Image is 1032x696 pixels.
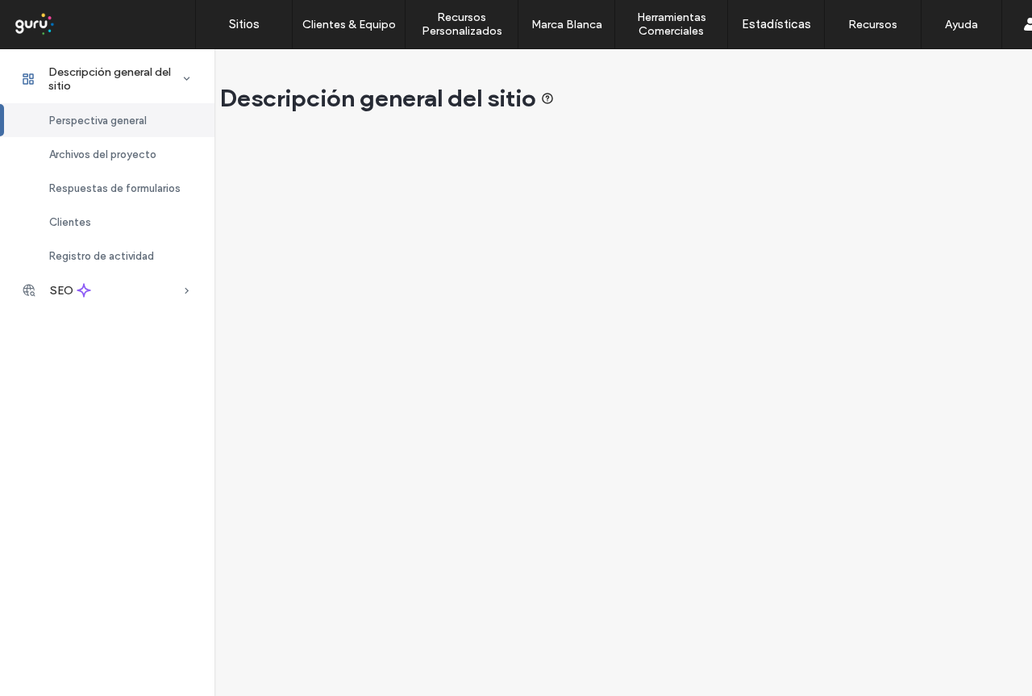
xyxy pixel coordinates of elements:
[48,65,182,93] span: Descripción general del sitio
[848,18,897,31] label: Recursos
[49,115,147,127] span: Perspectiva general
[220,82,554,115] span: Descripción general del sitio
[615,10,727,38] label: Herramientas Comerciales
[49,148,156,160] span: Archivos del proyecto
[531,18,602,31] label: Marca Blanca
[49,182,181,194] span: Respuestas de formularios
[302,18,396,31] label: Clientes & Equipo
[742,17,811,31] label: Estadísticas
[49,216,91,228] span: Clientes
[50,284,73,298] span: SEO
[229,17,260,31] label: Sitios
[49,250,154,262] span: Registro de actividad
[945,18,978,31] label: Ayuda
[35,11,79,26] span: Ayuda
[406,10,518,38] label: Recursos Personalizados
